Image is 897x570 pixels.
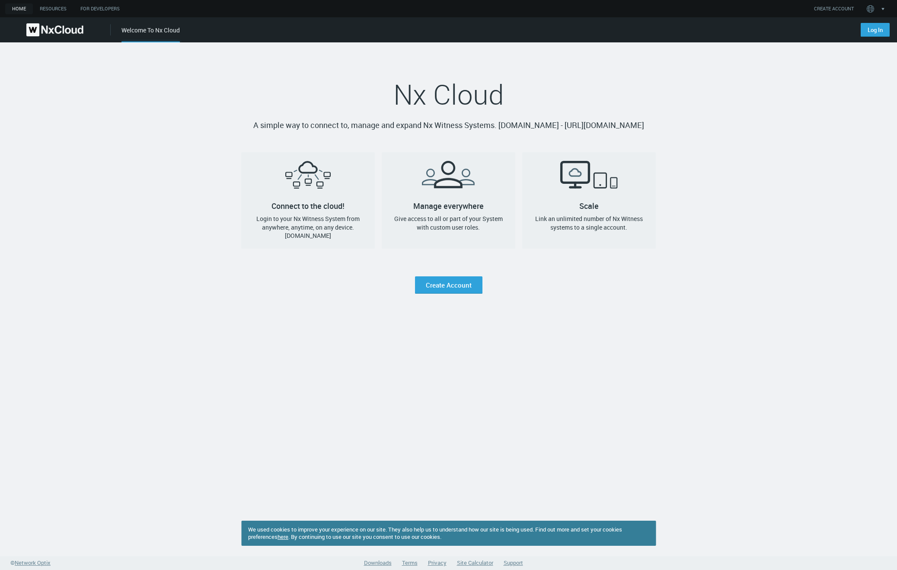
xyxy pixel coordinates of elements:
[73,3,127,14] a: For Developers
[504,559,523,567] a: Support
[393,76,504,113] span: Nx Cloud
[415,276,482,294] a: Create Account
[26,23,83,36] img: Nx Cloud logo
[288,533,441,541] span: . By continuing to use our site you consent to use our cookies.
[364,559,392,567] a: Downloads
[382,152,515,206] h2: Manage everywhere
[248,525,622,541] span: We used cookies to improve your experience on our site. They also help us to understand how our s...
[241,152,375,249] a: Connect to the cloud!Login to your Nx Witness System from anywhere, anytime, on any device. [DOMA...
[522,152,656,249] a: ScaleLink an unlimited number of Nx Witness systems to a single account.
[278,533,288,541] a: here
[241,152,375,206] h2: Connect to the cloud!
[402,559,418,567] a: Terms
[33,3,73,14] a: Resources
[814,5,854,13] a: CREATE ACCOUNT
[248,215,368,240] h4: Login to your Nx Witness System from anywhere, anytime, on any device. [DOMAIN_NAME]
[861,23,890,37] a: Log In
[10,559,51,567] a: ©Network Optix
[121,26,180,42] div: Welcome To Nx Cloud
[241,119,656,131] p: A simple way to connect to, manage and expand Nx Witness Systems. [DOMAIN_NAME] - [URL][DOMAIN_NAME]
[529,215,649,231] h4: Link an unlimited number of Nx Witness systems to a single account.
[457,559,493,567] a: Site Calculator
[389,215,508,231] h4: Give access to all or part of your System with custom user roles.
[428,559,447,567] a: Privacy
[5,3,33,14] a: home
[382,152,515,249] a: Manage everywhereGive access to all or part of your System with custom user roles.
[522,152,656,206] h2: Scale
[15,559,51,567] span: Network Optix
